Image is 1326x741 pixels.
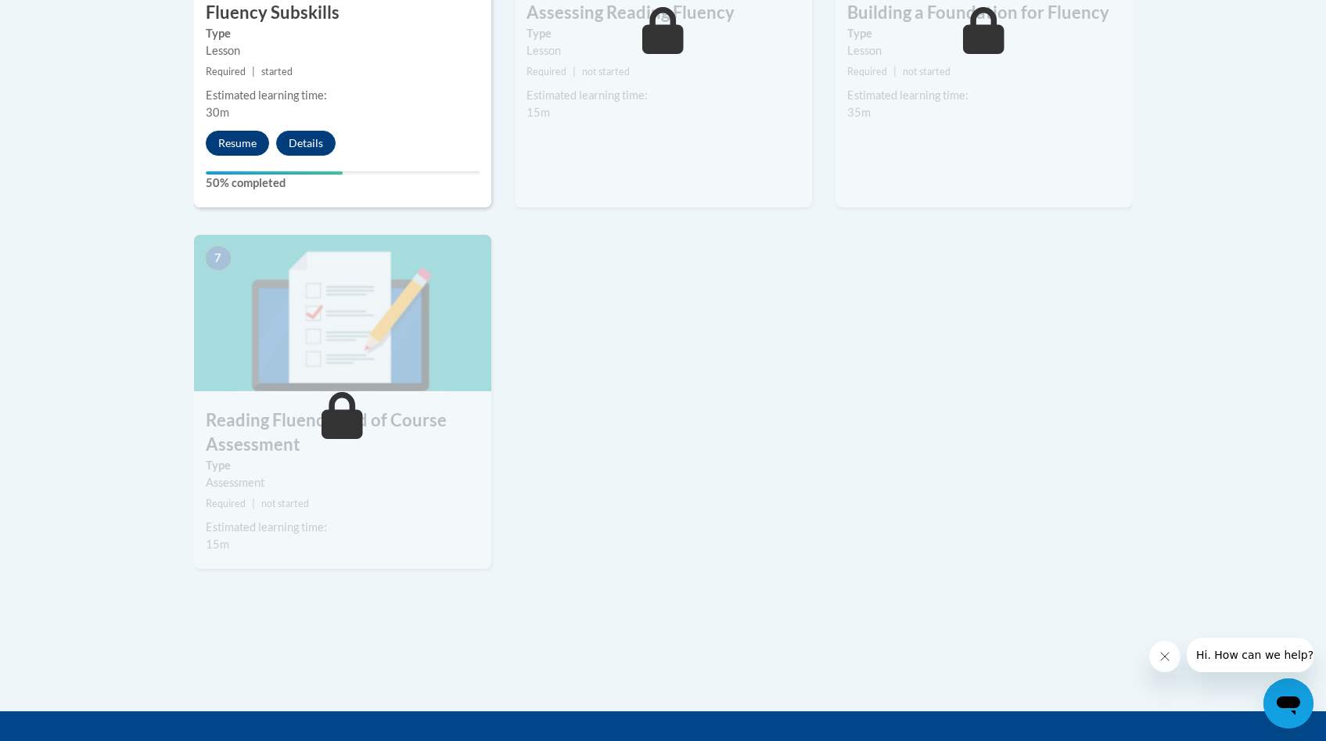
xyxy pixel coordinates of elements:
[206,474,480,491] div: Assessment
[515,1,812,25] h3: Assessing Reading Fluency
[1187,638,1313,672] iframe: Message from company
[252,66,255,77] span: |
[835,1,1133,25] h3: Building a Foundation for Fluency
[206,131,269,156] button: Resume
[206,246,231,270] span: 7
[847,106,871,119] span: 35m
[526,106,550,119] span: 15m
[526,42,800,59] div: Lesson
[582,66,630,77] span: not started
[206,25,480,42] label: Type
[206,174,480,192] label: 50% completed
[206,87,480,104] div: Estimated learning time:
[194,1,491,25] h3: Fluency Subskills
[194,408,491,457] h3: Reading Fluency End of Course Assessment
[206,42,480,59] div: Lesson
[206,66,246,77] span: Required
[206,171,343,174] div: Your progress
[261,498,309,509] span: not started
[847,25,1121,42] label: Type
[1149,641,1180,672] iframe: Close message
[526,87,800,104] div: Estimated learning time:
[206,538,229,551] span: 15m
[276,131,336,156] button: Details
[206,519,480,536] div: Estimated learning time:
[903,66,950,77] span: not started
[526,25,800,42] label: Type
[573,66,576,77] span: |
[526,66,566,77] span: Required
[847,66,887,77] span: Required
[206,498,246,509] span: Required
[847,87,1121,104] div: Estimated learning time:
[252,498,255,509] span: |
[261,66,293,77] span: started
[206,457,480,474] label: Type
[206,106,229,119] span: 30m
[893,66,897,77] span: |
[1263,678,1313,728] iframe: Button to launch messaging window
[847,42,1121,59] div: Lesson
[194,235,491,391] img: Course Image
